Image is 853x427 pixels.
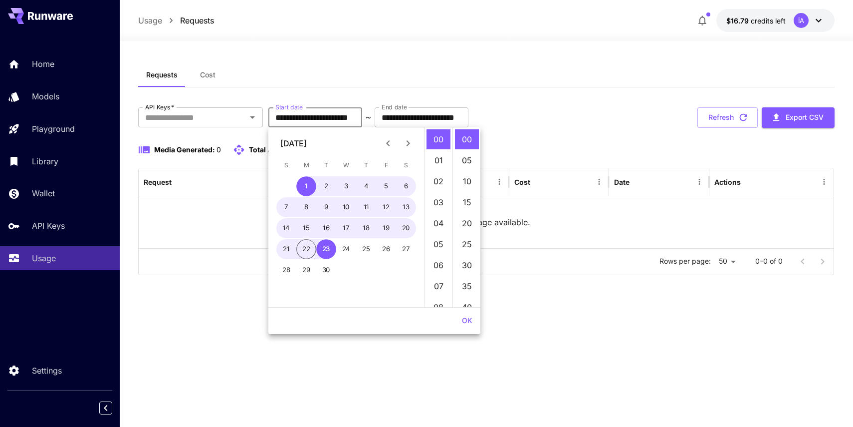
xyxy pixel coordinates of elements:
[297,155,315,175] span: Monday
[144,178,172,186] div: Request
[659,256,711,266] p: Rows per page:
[356,197,376,217] button: 11
[138,14,162,26] a: Usage
[32,155,58,167] p: Library
[455,234,479,254] li: 25 minutes
[426,276,450,296] li: 7 hours
[357,155,375,175] span: Thursday
[455,255,479,275] li: 30 minutes
[442,216,530,228] p: No api usage available.
[396,197,416,217] button: 13
[378,133,398,153] button: Previous month
[145,103,174,111] label: API Keys
[216,145,221,154] span: 0
[382,103,407,111] label: End date
[692,175,706,189] button: Menu
[316,239,336,259] button: 23
[426,150,450,170] li: 1 hours
[426,192,450,212] li: 3 hours
[249,145,313,154] span: Total API requests:
[726,16,751,25] span: $16.79
[173,175,187,189] button: Sort
[200,70,215,79] span: Cost
[455,213,479,233] li: 20 minutes
[716,9,835,32] button: $16.79366İA
[376,176,396,196] button: 5
[154,145,215,154] span: Media Generated:
[32,220,65,232] p: API Keys
[296,176,316,196] button: 1
[697,107,758,128] button: Refresh
[32,123,75,135] p: Playground
[755,256,783,266] p: 0–0 of 0
[356,239,376,259] button: 25
[376,197,396,217] button: 12
[426,297,450,317] li: 8 hours
[531,175,545,189] button: Sort
[276,260,296,280] button: 28
[138,14,214,26] nav: breadcrumb
[397,155,415,175] span: Saturday
[107,399,120,417] div: Collapse sidebar
[514,178,530,186] div: Cost
[376,218,396,238] button: 19
[751,16,786,25] span: credits left
[455,150,479,170] li: 5 minutes
[762,107,835,128] button: Export CSV
[32,187,55,199] p: Wallet
[180,14,214,26] a: Requests
[426,234,450,254] li: 5 hours
[455,192,479,212] li: 15 minutes
[32,90,59,102] p: Models
[794,13,809,28] div: İA
[714,178,741,186] div: Actions
[396,239,416,259] button: 27
[32,58,54,70] p: Home
[455,129,479,149] li: 0 minutes
[377,155,395,175] span: Friday
[336,176,356,196] button: 3
[32,365,62,377] p: Settings
[426,213,450,233] li: 4 hours
[452,127,480,307] ul: Select minutes
[366,111,371,123] p: ~
[458,312,476,330] button: OK
[276,218,296,238] button: 14
[817,175,831,189] button: Menu
[631,175,644,189] button: Sort
[276,239,296,259] button: 21
[296,218,316,238] button: 15
[337,155,355,175] span: Wednesday
[715,254,739,269] div: 50
[455,171,479,191] li: 10 minutes
[396,218,416,238] button: 20
[146,70,178,79] span: Requests
[376,239,396,259] button: 26
[245,110,259,124] button: Open
[455,297,479,317] li: 40 minutes
[356,218,376,238] button: 18
[280,137,307,149] div: [DATE]
[296,239,316,259] button: 22
[317,155,335,175] span: Tuesday
[492,175,506,189] button: Menu
[614,178,630,186] div: Date
[316,176,336,196] button: 2
[276,197,296,217] button: 7
[726,15,786,26] div: $16.79366
[277,155,295,175] span: Sunday
[336,239,356,259] button: 24
[32,252,56,264] p: Usage
[592,175,606,189] button: Menu
[316,260,336,280] button: 30
[426,171,450,191] li: 2 hours
[99,402,112,415] button: Collapse sidebar
[356,176,376,196] button: 4
[425,127,452,307] ul: Select hours
[426,255,450,275] li: 6 hours
[336,197,356,217] button: 10
[396,176,416,196] button: 6
[316,218,336,238] button: 16
[398,133,418,153] button: Next month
